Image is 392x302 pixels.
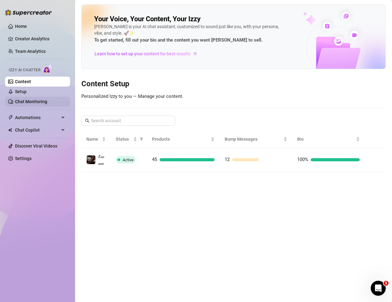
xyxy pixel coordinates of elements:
img: Chat Copilot [8,128,12,132]
span: Automations [15,113,59,123]
input: Search account [91,117,166,124]
img: ai-chatter-content-library-cLFOSyPT.png [288,5,385,69]
span: Bio [297,136,355,143]
span: Name [86,136,101,143]
th: Status [111,131,147,148]
span: 100% [297,157,308,162]
span: 1 [384,281,389,286]
span: Products [152,136,210,143]
img: AI Chatter [43,65,53,74]
a: Creator Analytics [15,34,65,44]
div: [PERSON_NAME] is your AI chat assistant, customized to sound just like you, with your persona, vi... [94,23,282,44]
span: arrow-right [192,51,198,57]
h2: Your Voice, Your Content, Your Izzy [94,15,201,23]
span: Izzy AI Chatter [9,67,40,73]
a: Setup [15,89,27,94]
th: Bump Messages [220,131,292,148]
span: Active [123,158,134,162]
span: Bump Messages [225,136,282,143]
a: Home [15,24,27,29]
th: Name [81,131,111,148]
span: Learn how to set up your content for best results [94,50,190,57]
span: Chat Copilot [15,125,59,135]
span: Personalized Izzy to you — Manage your content. [81,93,183,99]
th: Products [147,131,220,148]
img: 𝐸𝓂𝓂𝒶 [87,155,95,164]
strong: To get started, fill out your bio and the content you want [PERSON_NAME] to sell. [94,37,262,43]
a: Learn how to set up your content for best results [94,49,202,59]
th: Bio [292,131,365,148]
iframe: Intercom live chat [371,281,386,296]
h3: Content Setup [81,79,386,89]
span: 45 [152,157,157,162]
a: Discover Viral Videos [15,143,57,148]
a: Team Analytics [15,49,46,54]
a: Settings [15,156,32,161]
span: thunderbolt [8,115,13,120]
span: 12 [225,157,230,162]
span: Status [116,136,132,143]
span: search [85,118,89,123]
span: 𝐸𝓂𝓂𝒶 [98,154,104,166]
a: Content [15,79,31,84]
img: logo-BBDzfeDw.svg [5,9,52,16]
a: Chat Monitoring [15,99,47,104]
span: filter [138,134,145,144]
span: filter [140,137,143,141]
